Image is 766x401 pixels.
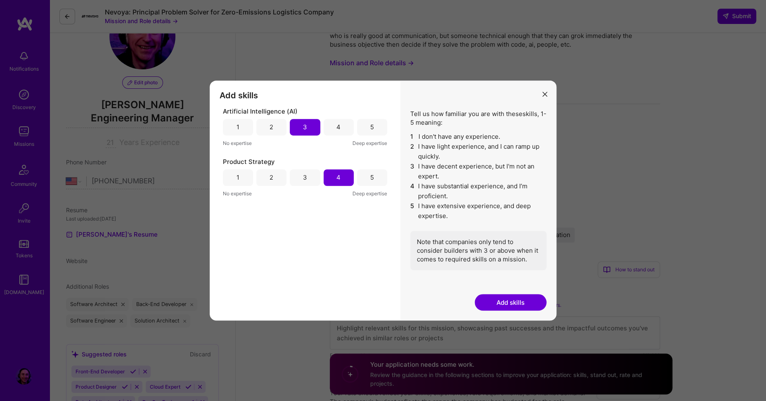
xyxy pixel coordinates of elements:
[270,173,273,182] div: 2
[410,181,546,201] li: I have substantial experience, and I’m proficient.
[410,161,415,181] span: 3
[410,132,415,142] span: 1
[410,201,415,221] span: 5
[542,92,547,97] i: icon Close
[410,142,415,161] span: 2
[303,123,307,131] div: 3
[410,181,415,201] span: 4
[220,90,390,100] h3: Add skills
[370,123,374,131] div: 5
[410,201,546,221] li: I have extensive experience, and deep expertise.
[370,173,374,182] div: 5
[410,231,546,270] div: Note that companies only tend to consider builders with 3 or above when it comes to required skil...
[410,142,546,161] li: I have light experience, and I can ramp up quickly.
[223,107,298,116] span: Artificial Intelligence (AI)
[270,123,273,131] div: 2
[303,173,307,182] div: 3
[410,109,546,270] div: Tell us how familiar you are with these skills , 1-5 meaning:
[236,173,239,182] div: 1
[210,81,556,321] div: modal
[410,132,546,142] li: I don't have any experience.
[236,123,239,131] div: 1
[223,189,252,198] span: No expertise
[223,139,252,147] span: No expertise
[410,161,546,181] li: I have decent experience, but I'm not an expert.
[223,157,275,166] span: Product Strategy
[336,173,340,182] div: 4
[352,139,387,147] span: Deep expertise
[475,294,546,311] button: Add skills
[336,123,340,131] div: 4
[352,189,387,198] span: Deep expertise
